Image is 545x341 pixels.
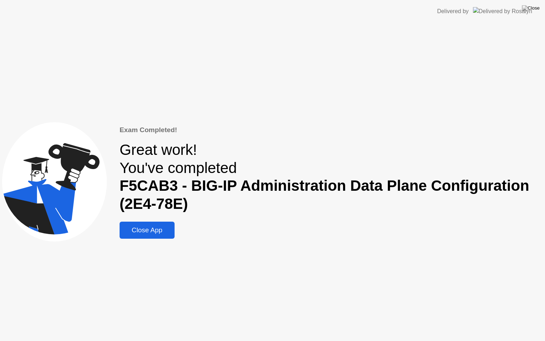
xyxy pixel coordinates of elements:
[120,222,175,239] button: Close App
[473,7,532,15] img: Delivered by Rosalyn
[437,7,469,16] div: Delivered by
[120,141,543,213] div: Great work! You've completed
[120,125,543,135] div: Exam Completed!
[120,177,529,212] b: F5CAB3 - BIG-IP Administration Data Plane Configuration (2E4-78E)
[522,5,540,11] img: Close
[122,226,172,234] div: Close App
